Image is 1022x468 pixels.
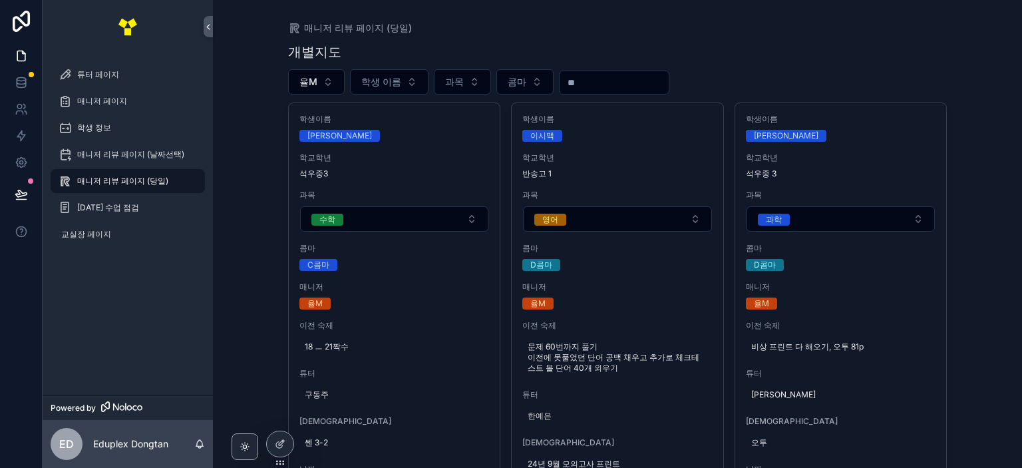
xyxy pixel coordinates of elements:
button: Select Button [288,69,345,95]
div: scrollable content [43,53,213,264]
span: 구동주 [305,389,484,400]
div: 율M [754,298,769,310]
span: [DEMOGRAPHIC_DATA] [522,437,713,448]
div: [PERSON_NAME] [754,130,818,142]
a: 매니저 리뷰 페이지 (당일) [51,169,205,193]
span: [DATE] 수업 점검 [77,202,139,213]
span: 학교학년 [299,152,490,163]
div: [PERSON_NAME] [307,130,372,142]
span: 비상 프린트 다 해오기, 오투 81p [751,342,931,352]
span: 콤마 [746,243,936,254]
span: 학생 정보 [77,122,111,133]
span: 매니저 리뷰 페이지 (당일) [304,21,412,35]
span: 콤마 [522,243,713,254]
span: 한예은 [528,411,707,421]
span: 교실장 페이지 [61,229,111,240]
span: 학생 이름 [361,75,401,89]
span: ED [59,436,74,452]
span: 석우중3 [299,168,490,179]
span: 튜터 [746,368,936,379]
span: 석우중 3 [746,168,936,179]
span: 이전 숙제 [299,320,490,331]
span: 오투 [751,437,931,448]
span: 학생이름 [299,114,490,124]
span: 튜터 페이지 [77,69,119,80]
span: 매니저 [746,282,936,292]
button: Select Button [434,69,491,95]
div: 율M [530,298,546,310]
a: 교실장 페이지 [51,222,205,246]
span: 과목 [299,190,490,200]
div: 영어 [542,214,558,226]
span: 문제 60번까지 풀기 이전에 못풀었던 단어 공백 채우고 추가로 체크테스트 볼 단어 40개 외우기 [528,342,707,373]
a: 매니저 리뷰 페이지 (날짜선택) [51,142,205,166]
span: [DEMOGRAPHIC_DATA] [299,416,490,427]
span: 튜터 [299,368,490,379]
a: 학생 정보 [51,116,205,140]
span: 튜터 [522,389,713,400]
span: 이전 숙제 [746,320,936,331]
div: 율M [307,298,323,310]
h1: 개별지도 [288,43,341,61]
span: 콤마 [299,243,490,254]
span: 반송고 1 [522,168,713,179]
a: Powered by [43,395,213,420]
a: 튜터 페이지 [51,63,205,87]
button: Select Button [300,206,489,232]
span: 과목 [522,190,713,200]
span: 이전 숙제 [522,320,713,331]
span: 율M [299,75,317,89]
div: C콤마 [307,259,329,271]
div: D콤마 [754,259,776,271]
a: [DATE] 수업 점검 [51,196,205,220]
button: Select Button [496,69,554,95]
span: 학교학년 [522,152,713,163]
span: Powered by [51,403,96,413]
span: 매니저 [522,282,713,292]
span: 매니저 리뷰 페이지 (날짜선택) [77,149,184,160]
button: Select Button [350,69,428,95]
span: 학교학년 [746,152,936,163]
div: 과학 [766,214,782,226]
div: 수학 [319,214,335,226]
span: 매니저 [299,282,490,292]
span: 18 ㅡ 21짝수 [305,342,484,352]
span: 매니저 페이지 [77,96,127,107]
button: Select Button [523,206,712,232]
span: 콤마 [508,75,526,89]
span: 매니저 리뷰 페이지 (당일) [77,176,168,186]
a: 매니저 페이지 [51,89,205,113]
div: 이시맥 [530,130,554,142]
span: 학생이름 [522,114,713,124]
button: Select Button [747,206,936,232]
a: 매니저 리뷰 페이지 (당일) [288,21,412,35]
span: 과목 [445,75,464,89]
p: Eduplex Dongtan [93,437,168,451]
img: App logo [117,16,138,37]
span: [PERSON_NAME] [751,389,931,400]
span: 학생이름 [746,114,936,124]
span: 과목 [746,190,936,200]
span: [DEMOGRAPHIC_DATA] [746,416,936,427]
div: D콤마 [530,259,552,271]
span: 쎈 3-2 [305,437,484,448]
